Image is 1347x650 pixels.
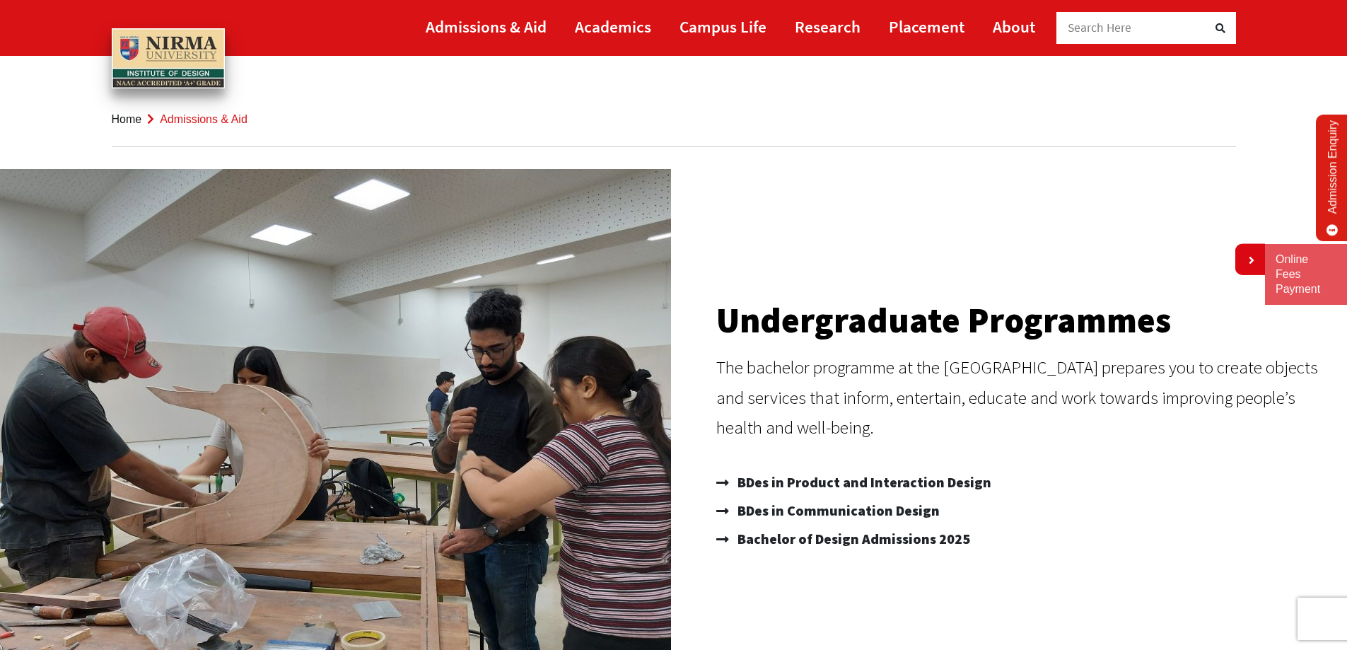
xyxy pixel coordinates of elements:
[1276,253,1336,296] a: Online Fees Payment
[734,497,940,525] span: BDes in Communication Design
[575,11,651,42] a: Academics
[993,11,1035,42] a: About
[889,11,964,42] a: Placement
[112,28,225,89] img: main_logo
[716,468,1334,497] a: BDes in Product and Interaction Design
[680,11,766,42] a: Campus Life
[160,113,247,125] span: Admissions & Aid
[716,352,1334,443] p: The bachelor programme at the [GEOGRAPHIC_DATA] prepares you to create objects and services that ...
[734,468,991,497] span: BDes in Product and Interaction Design
[112,92,1236,147] nav: breadcrumb
[716,303,1334,338] h2: Undergraduate Programmes
[1068,20,1132,35] span: Search Here
[795,11,861,42] a: Research
[112,113,142,125] a: Home
[734,525,970,553] span: Bachelor of Design Admissions 2025
[716,497,1334,525] a: BDes in Communication Design
[716,525,1334,553] a: Bachelor of Design Admissions 2025
[426,11,547,42] a: Admissions & Aid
